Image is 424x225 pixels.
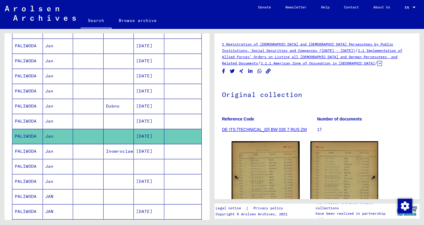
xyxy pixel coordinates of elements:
[12,69,43,83] mat-cell: PALIWODA
[222,117,254,121] b: Reference Code
[316,211,394,222] p: have been realized in partnership with
[81,13,111,29] a: Search
[316,200,394,211] p: The Arolsen Archives online collections
[134,69,164,83] mat-cell: [DATE]
[43,159,73,174] mat-cell: Jan
[216,205,290,211] div: |
[396,203,418,218] img: yv_logo.png
[12,159,43,174] mat-cell: PALIWODA
[317,117,362,121] b: Number of documents
[216,211,290,217] p: Copyright © Arolsen Archives, 2021
[222,127,307,132] a: DE ITS [TECHNICAL_ID] BW 035 7 RUS ZM
[43,129,73,144] mat-cell: Jan
[258,60,261,66] span: /
[12,39,43,53] mat-cell: PALIWODA
[43,174,73,189] mat-cell: Jan
[43,189,73,204] mat-cell: JAN
[12,114,43,129] mat-cell: PALIWODA
[12,204,43,219] mat-cell: PALIWODA
[12,174,43,189] mat-cell: PALIWODA
[317,127,412,133] p: 17
[134,129,164,144] mat-cell: [DATE]
[104,99,134,114] mat-cell: Dubno
[256,67,263,75] button: Share on WhatsApp
[405,5,411,10] span: EN
[222,48,402,65] a: 2.1 Implementation of Allied Forces’ Orders on Listing all [DEMOGRAPHIC_DATA] and German Persecut...
[43,84,73,98] mat-cell: Jan
[265,67,271,75] button: Copy link
[43,204,73,219] mat-cell: JAN
[134,144,164,159] mat-cell: [DATE]
[398,199,412,213] img: Change consent
[12,189,43,204] mat-cell: PALIWODA
[261,61,375,65] a: 2.1.1 American Zone of Occupation in [GEOGRAPHIC_DATA]
[355,48,358,53] span: /
[43,144,73,159] mat-cell: Jan
[216,205,246,211] a: Legal notice
[238,67,245,75] button: Share on Xing
[134,39,164,53] mat-cell: [DATE]
[43,39,73,53] mat-cell: Jan
[43,69,73,83] mat-cell: Jan
[5,6,76,21] img: Arolsen_neg.svg
[12,129,43,144] mat-cell: PALIWODA
[249,205,290,211] a: Privacy policy
[104,144,134,159] mat-cell: Inowroclaw/[GEOGRAPHIC_DATA]
[43,54,73,68] mat-cell: Jan
[43,114,73,129] mat-cell: Jan
[134,204,164,219] mat-cell: [DATE]
[134,174,164,189] mat-cell: [DATE]
[12,144,43,159] mat-cell: PALIWODA
[375,60,377,66] span: /
[229,67,236,75] button: Share on Twitter
[134,114,164,129] mat-cell: [DATE]
[134,99,164,114] mat-cell: [DATE]
[222,42,393,53] a: 2 Registration of [DEMOGRAPHIC_DATA] and [DEMOGRAPHIC_DATA] Persecutees by Public Institutions, S...
[111,13,164,28] a: Browse archive
[12,84,43,98] mat-cell: PALIWODA
[134,84,164,98] mat-cell: [DATE]
[247,67,254,75] button: Share on LinkedIn
[12,99,43,114] mat-cell: PALIWODA
[12,54,43,68] mat-cell: PALIWODA
[134,54,164,68] mat-cell: [DATE]
[220,67,227,75] button: Share on Facebook
[222,81,412,107] h1: Original collection
[43,99,73,114] mat-cell: Jan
